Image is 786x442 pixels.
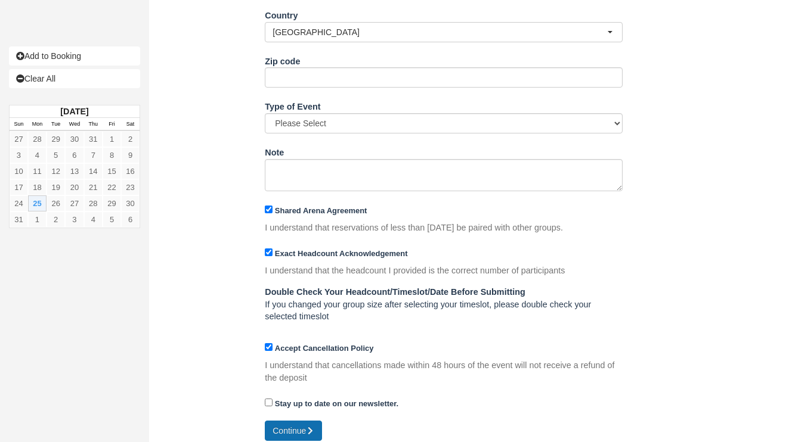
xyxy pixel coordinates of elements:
a: 14 [84,163,103,179]
a: 8 [103,147,121,163]
strong: Shared Arena Agreement [275,206,367,215]
a: 10 [10,163,28,179]
th: Fri [103,118,121,131]
strong: [DATE] [60,107,88,116]
a: 5 [103,211,121,228]
a: 23 [121,179,140,195]
input: Shared Arena Agreement [265,206,273,213]
a: 22 [103,179,121,195]
th: Wed [65,118,83,131]
input: Stay up to date on our newsletter. [265,399,273,406]
a: 9 [121,147,140,163]
a: 1 [103,131,121,147]
a: 25 [28,195,47,211]
a: 6 [65,147,83,163]
input: Exact Headcount Acknowledgement [265,248,273,256]
a: 30 [121,195,140,211]
p: I understand that reservations of less than [DATE] be paired with other groups. [265,222,563,234]
a: 6 [121,211,140,228]
a: 3 [65,211,83,228]
a: 28 [84,195,103,211]
a: 2 [121,131,140,147]
span: [GEOGRAPHIC_DATA] [273,26,607,38]
b: Double Check Your Headcount/Timeslot/Date Before Submitting [265,287,525,297]
a: 24 [10,195,28,211]
th: Sun [10,118,28,131]
a: 4 [84,211,103,228]
button: [GEOGRAPHIC_DATA] [265,22,623,42]
a: 11 [28,163,47,179]
strong: Stay up to date on our newsletter. [275,399,398,408]
a: 16 [121,163,140,179]
a: Add to Booking [9,46,140,66]
th: Sat [121,118,140,131]
input: Accept Cancellation Policy [265,343,273,351]
p: I understand that the headcount I provided is the correct number of participants [265,264,565,277]
th: Thu [84,118,103,131]
a: 13 [65,163,83,179]
a: 20 [65,179,83,195]
th: Tue [47,118,65,131]
a: 29 [103,195,121,211]
a: 31 [84,131,103,147]
label: Type of Event [265,97,320,113]
a: Clear All [9,69,140,88]
a: 26 [47,195,65,211]
th: Mon [28,118,47,131]
button: Continue [265,421,322,441]
label: Note [265,142,284,159]
a: 18 [28,179,47,195]
a: 12 [47,163,65,179]
a: 5 [47,147,65,163]
a: 15 [103,163,121,179]
strong: Accept Cancellation Policy [275,344,374,353]
a: 21 [84,179,103,195]
a: 4 [28,147,47,163]
strong: Exact Headcount Acknowledgement [275,249,408,258]
select: Please Select [265,113,623,133]
a: 3 [10,147,28,163]
a: 28 [28,131,47,147]
label: Country [265,5,298,22]
a: 17 [10,179,28,195]
a: 7 [84,147,103,163]
a: 27 [10,131,28,147]
a: 1 [28,211,47,228]
a: 29 [47,131,65,147]
p: I understand that cancellations made within 48 hours of the event will not receive a refund of th... [265,359,623,384]
p: If you changed your group size after selecting your timeslot, please double check your selected t... [265,286,623,323]
label: Zip code [265,51,300,68]
a: 30 [65,131,83,147]
a: 2 [47,211,65,228]
a: 31 [10,211,28,228]
a: 19 [47,179,65,195]
a: 27 [65,195,83,211]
